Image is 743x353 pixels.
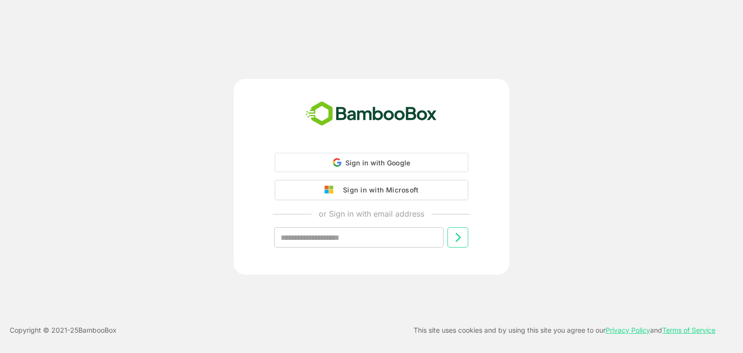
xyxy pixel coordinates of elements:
[414,324,715,336] p: This site uses cookies and by using this site you agree to our and
[606,326,650,334] a: Privacy Policy
[338,184,418,196] div: Sign in with Microsoft
[10,324,117,336] p: Copyright © 2021- 25 BambooBox
[345,159,411,167] span: Sign in with Google
[662,326,715,334] a: Terms of Service
[325,186,338,194] img: google
[300,98,442,130] img: bamboobox
[275,153,468,172] div: Sign in with Google
[275,180,468,200] button: Sign in with Microsoft
[319,208,424,220] p: or Sign in with email address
